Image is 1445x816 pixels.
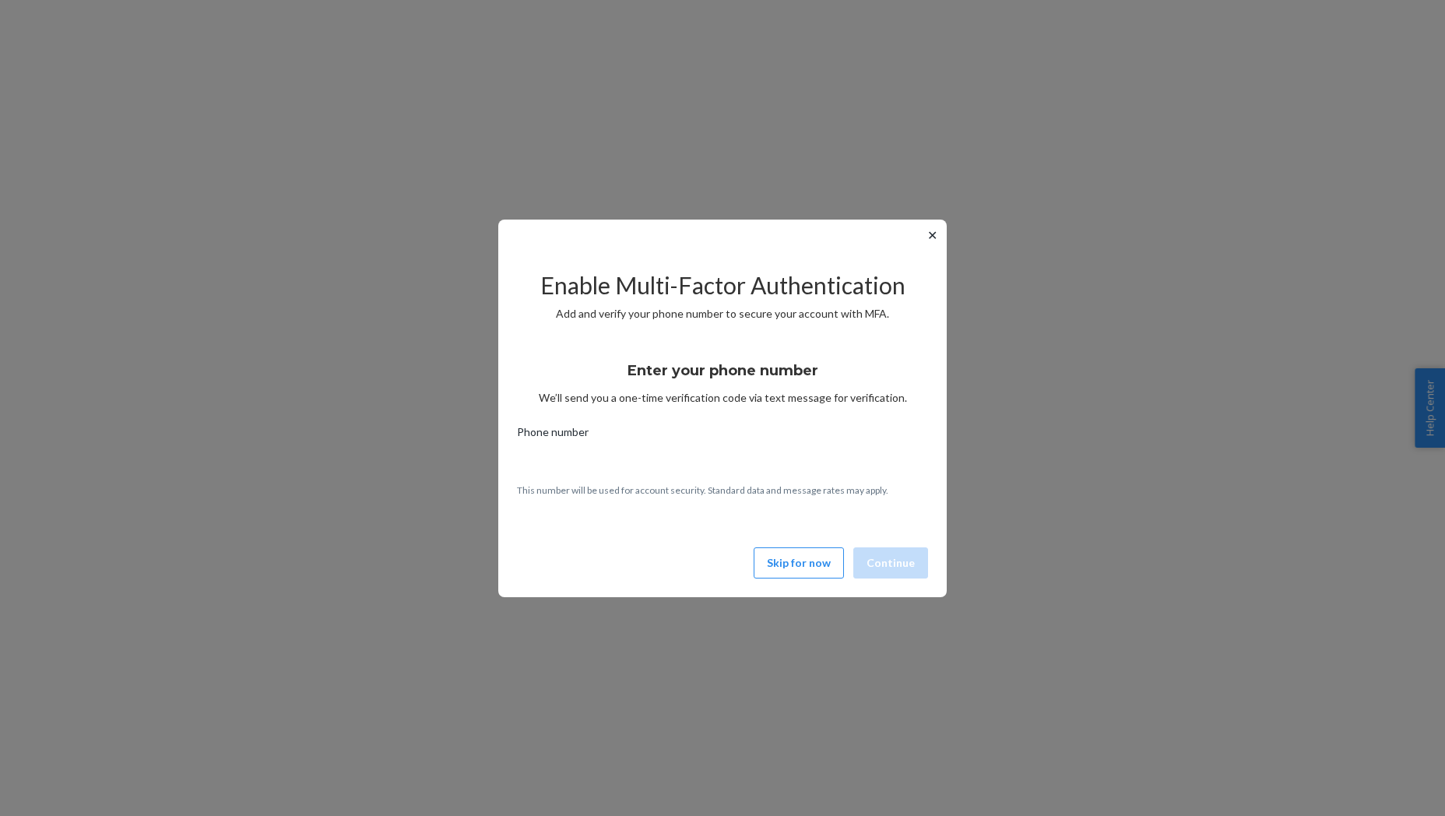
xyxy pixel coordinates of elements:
[517,424,589,446] span: Phone number
[517,273,928,298] h2: Enable Multi-Factor Authentication
[924,226,940,244] button: ✕
[853,547,928,579] button: Continue
[628,361,818,381] h3: Enter your phone number
[517,484,928,497] p: This number will be used for account security. Standard data and message rates may apply.
[517,306,928,322] p: Add and verify your phone number to secure your account with MFA.
[754,547,844,579] button: Skip for now
[517,348,928,406] div: We’ll send you a one-time verification code via text message for verification.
